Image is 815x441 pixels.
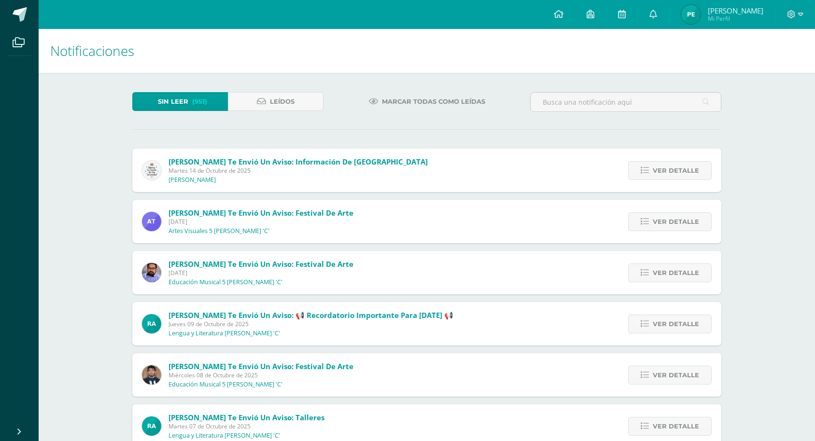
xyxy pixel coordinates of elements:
img: d166cc6b6add042c8d443786a57c7763.png [142,314,161,333]
span: [PERSON_NAME] te envió un aviso: 📢 Recordatorio importante para [DATE] 📢 [169,310,453,320]
img: 993531b4f2bacbdf15777ba88b3d8d6d.png [681,5,701,24]
input: Busca una notificación aquí [531,93,721,111]
span: [DATE] [169,218,353,226]
img: d166cc6b6add042c8d443786a57c7763.png [142,416,161,436]
img: e0d417c472ee790ef5578283e3430836.png [142,212,161,231]
span: Ver detalle [653,213,699,231]
span: Ver detalle [653,315,699,333]
span: Jueves 09 de Octubre de 2025 [169,320,453,328]
a: Marcar todas como leídas [357,92,497,111]
img: 6d997b708352de6bfc4edc446c29d722.png [142,161,161,180]
img: fe2f5d220dae08f5bb59c8e1ae6aeac3.png [142,263,161,282]
span: Miércoles 08 de Octubre de 2025 [169,371,353,379]
span: Sin leer [158,93,188,110]
img: 1395cc2228810b8e70f48ddc66b3ae79.png [142,365,161,385]
span: Ver detalle [653,417,699,435]
p: [PERSON_NAME] [169,176,216,184]
span: Ver detalle [653,162,699,179]
span: Ver detalle [653,264,699,282]
span: Mi Perfil [708,14,763,23]
p: Artes Visuales 5 [PERSON_NAME] 'C' [169,227,269,235]
span: [PERSON_NAME] te envió un aviso: Festival de Arte [169,361,353,371]
span: [PERSON_NAME] te envió un aviso: Festival de Arte [169,259,353,269]
p: Lengua y Literatura [PERSON_NAME] 'C' [169,330,280,337]
span: Notificaciones [50,41,134,60]
span: Martes 07 de Octubre de 2025 [169,422,324,430]
p: Lengua y Literatura [PERSON_NAME] 'C' [169,432,280,440]
a: Sin leer(951) [132,92,228,111]
p: Educación Musical 5 [PERSON_NAME] 'C' [169,278,282,286]
span: Martes 14 de Octubre de 2025 [169,166,428,175]
span: [PERSON_NAME] te envió un aviso: Festival de Arte [169,208,353,218]
span: (951) [192,93,207,110]
span: Marcar todas como leídas [382,93,485,110]
span: [PERSON_NAME] [708,6,763,15]
p: Educación Musical 5 [PERSON_NAME] 'C' [169,381,282,388]
span: [DATE] [169,269,353,277]
span: [PERSON_NAME] te envió un aviso: Talleres [169,413,324,422]
span: Leídos [270,93,295,110]
span: Ver detalle [653,366,699,384]
span: [PERSON_NAME] te envió un aviso: Información de [GEOGRAPHIC_DATA] [169,157,428,166]
a: Leídos [228,92,323,111]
